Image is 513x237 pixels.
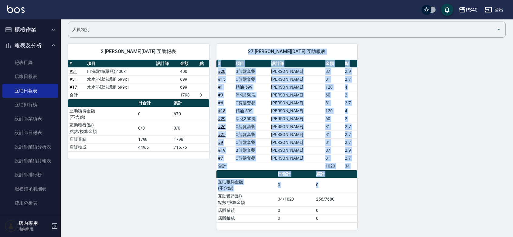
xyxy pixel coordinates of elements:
a: 互助排行榜 [2,98,58,112]
span: 2 [PERSON_NAME][DATE] 互助報表 [75,49,202,55]
td: 2.7 [343,138,357,146]
button: save [441,4,453,16]
td: [PERSON_NAME] [270,107,324,115]
td: C剪髮套餐 [234,154,270,162]
a: #26 [218,124,226,129]
a: 設計師業績月報表 [2,154,58,168]
td: 0/0 [137,121,172,135]
td: 互助獲得金額 (不含點) [216,178,276,192]
a: #7 [218,156,223,161]
td: 2.7 [343,154,357,162]
a: #31 [70,77,77,82]
td: 120 [324,83,343,91]
a: 設計師業績分析表 [2,140,58,154]
td: 互助獲得(點) 點數/換算金額 [216,192,276,206]
th: 日合計 [276,170,314,178]
th: 日合計 [137,99,172,107]
td: 1798 [172,135,209,143]
th: 累計 [314,170,358,178]
td: 699 [178,83,198,91]
td: 互助獲得金額 (不含點) [68,107,137,121]
a: #31 [70,69,77,74]
td: C剪髮套餐 [234,123,270,130]
td: 1020 [324,162,343,170]
a: 報表目錄 [2,56,58,69]
td: 0 [276,206,314,214]
td: 4 [343,107,357,115]
a: 服務扣項明細表 [2,182,58,196]
td: 2.9 [343,67,357,75]
img: Person [5,220,17,232]
td: 2 [343,91,357,99]
p: 店內專用 [19,226,49,232]
td: 店販業績 [216,206,276,214]
td: [PERSON_NAME] [270,146,324,154]
td: C剪髮套餐 [234,75,270,83]
th: 設計師 [270,60,324,68]
th: 金額 [324,60,343,68]
td: 87 [324,146,343,154]
button: PS40 [456,4,480,16]
td: 水水沁涼洗護組 699x1 [86,75,155,83]
th: 項目 [86,60,155,68]
td: IH洗髮精(單瓶) 400x1 [86,67,155,75]
td: [PERSON_NAME] [270,75,324,83]
a: #18 [218,108,226,113]
th: # [68,60,86,68]
td: C剪髮套餐 [234,138,270,146]
td: 34/1020 [276,192,314,206]
td: 60 [324,91,343,99]
td: 699 [178,75,198,83]
td: 0 [314,214,358,222]
img: Logo [7,5,25,13]
td: 0 [314,178,358,192]
td: 81 [324,130,343,138]
a: #15 [218,77,226,82]
td: 716.75 [172,143,209,151]
td: 淨化350洗 [234,91,270,99]
th: 設計師 [155,60,178,68]
td: 120 [324,107,343,115]
button: 客戶管理 [2,212,58,228]
a: #25 [218,132,226,137]
td: 水水沁涼洗護組 699x1 [86,83,155,91]
a: #9 [218,140,223,145]
td: [PERSON_NAME] [270,115,324,123]
a: 費用分析表 [2,196,58,210]
td: 店販抽成 [68,143,137,151]
td: 449.5 [137,143,172,151]
td: 0 [198,91,209,99]
td: [PERSON_NAME] [270,130,324,138]
td: [PERSON_NAME] [270,91,324,99]
td: 256/7680 [314,192,358,206]
td: 60 [324,115,343,123]
td: 互助獲得(點) 點數/換算金額 [68,121,137,135]
td: [PERSON_NAME] [270,154,324,162]
td: 0 [137,107,172,121]
td: C剪髮套餐 [234,130,270,138]
td: 店販抽成 [216,214,276,222]
td: 店販業績 [68,135,137,143]
span: 27 [PERSON_NAME][DATE] 互助報表 [224,49,350,55]
td: 0 [314,206,358,214]
td: 1798 [137,135,172,143]
td: 淨化350洗 [234,115,270,123]
th: 點 [198,60,209,68]
td: 4 [343,83,357,91]
td: 2.7 [343,99,357,107]
td: 81 [324,138,343,146]
td: 2.7 [343,123,357,130]
td: 0 [276,178,314,192]
button: 報表及分析 [2,38,58,53]
th: 累計 [172,99,209,107]
td: 87 [324,67,343,75]
div: PS40 [466,6,477,14]
a: 互助日報表 [2,84,58,98]
table: a dense table [216,60,358,170]
a: 設計師日報表 [2,126,58,140]
td: 81 [324,154,343,162]
td: 2.7 [343,75,357,83]
button: 櫃檯作業 [2,22,58,38]
td: B剪髮套餐 [234,67,270,75]
h5: 店內專用 [19,220,49,226]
